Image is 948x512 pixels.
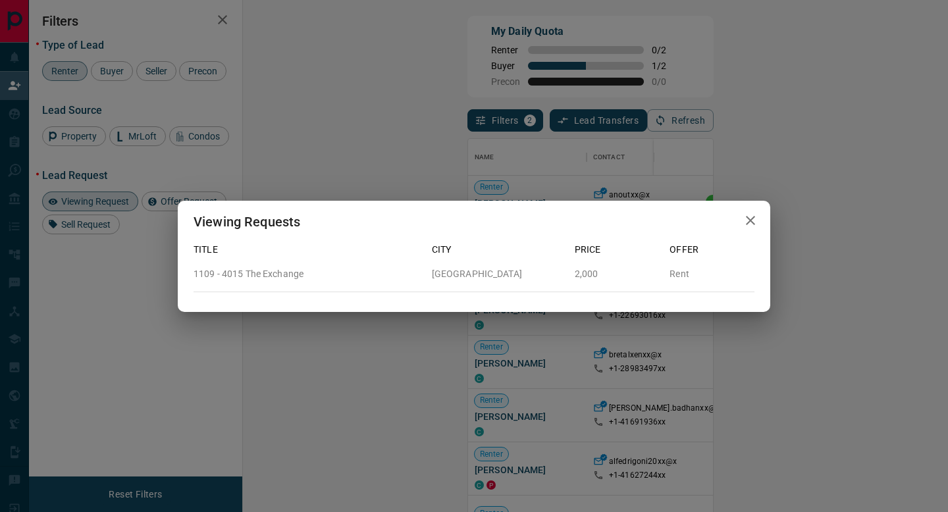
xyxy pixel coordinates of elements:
p: Price [575,243,660,257]
p: 1109 - 4015 The Exchange [194,267,421,281]
h2: Viewing Requests [178,201,316,243]
p: Rent [670,267,754,281]
p: Title [194,243,421,257]
p: Offer [670,243,754,257]
p: [GEOGRAPHIC_DATA] [432,267,564,281]
p: 2,000 [575,267,660,281]
p: City [432,243,564,257]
